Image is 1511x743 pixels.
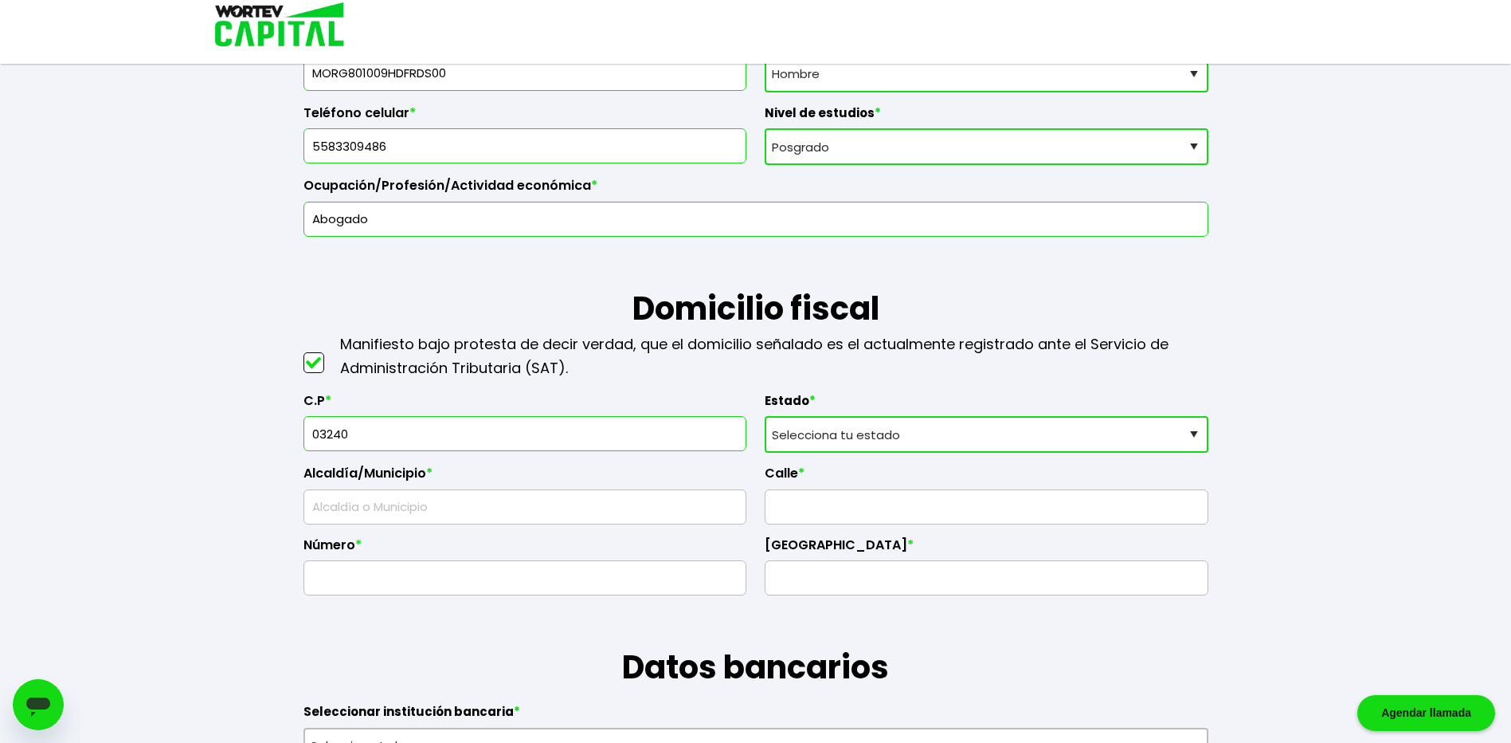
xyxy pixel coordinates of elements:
[765,105,1208,129] label: Nivel de estudios
[311,129,740,163] input: 10 dígitos
[303,466,747,489] label: Alcaldía/Municipio
[303,596,1208,691] h1: Datos bancarios
[303,105,747,129] label: Teléfono celular
[765,393,1208,417] label: Estado
[765,537,1208,561] label: [GEOGRAPHIC_DATA]
[1357,695,1495,731] div: Agendar llamada
[303,237,1208,332] h1: Domicilio fiscal
[13,679,64,730] iframe: Botón para iniciar la ventana de mensajería
[303,537,747,561] label: Número
[765,466,1208,489] label: Calle
[311,490,740,524] input: Alcaldía o Municipio
[303,178,1208,202] label: Ocupación/Profesión/Actividad económica
[303,393,747,417] label: C.P
[311,57,740,90] input: 18 caracteres
[340,332,1208,380] p: Manifiesto bajo protesta de decir verdad, que el domicilio señalado es el actualmente registrado ...
[303,704,1208,728] label: Seleccionar institución bancaria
